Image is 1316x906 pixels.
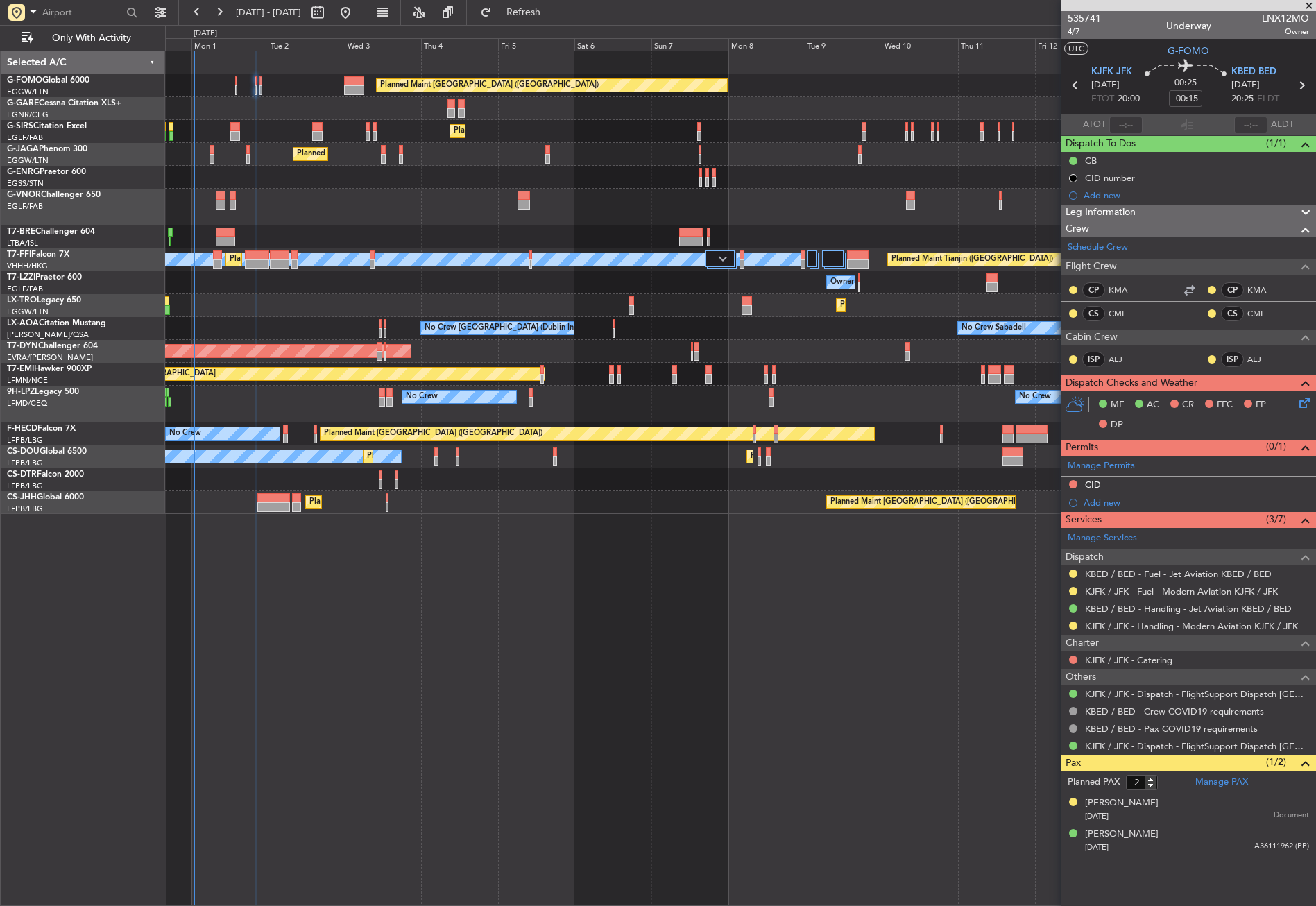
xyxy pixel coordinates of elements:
[1266,439,1286,454] span: (0/1)
[36,33,146,43] span: Only With Activity
[1068,26,1101,37] span: 4/7
[194,28,217,40] div: [DATE]
[7,250,69,259] a: T7-FFIFalcon 7X
[309,492,528,513] div: Planned Maint [GEOGRAPHIC_DATA] ([GEOGRAPHIC_DATA])
[7,365,34,373] span: T7-EMI
[1082,282,1105,298] div: CP
[751,446,969,467] div: Planned Maint [GEOGRAPHIC_DATA] ([GEOGRAPHIC_DATA])
[7,168,86,176] a: G-ENRGPraetor 600
[7,481,43,491] a: LFPB/LBG
[495,8,553,17] span: Refresh
[7,76,89,85] a: G-FOMOGlobal 6000
[1247,307,1279,320] a: CMF
[1085,568,1272,580] a: KBED / BED - Fuel - Jet Aviation KBED / BED
[1231,92,1254,106] span: 20:25
[958,38,1035,51] div: Thu 11
[230,249,461,270] div: Planned Maint [GEOGRAPHIC_DATA] ([GEOGRAPHIC_DATA] Intl)
[830,492,1049,513] div: Planned Maint [GEOGRAPHIC_DATA] ([GEOGRAPHIC_DATA])
[367,446,586,467] div: Planned Maint [GEOGRAPHIC_DATA] ([GEOGRAPHIC_DATA])
[1217,398,1233,412] span: FFC
[1085,842,1109,853] span: [DATE]
[7,296,37,305] span: LX-TRO
[406,386,438,407] div: No Crew
[7,191,41,199] span: G-VNOR
[1085,172,1135,184] div: CID number
[1066,440,1098,456] span: Permits
[1266,755,1286,769] span: (1/2)
[7,388,35,396] span: 9H-LPZ
[1111,398,1124,412] span: MF
[1066,375,1197,391] span: Dispatch Checks and Weather
[719,256,727,262] img: arrow-gray.svg
[1085,796,1159,810] div: [PERSON_NAME]
[7,273,82,282] a: T7-LZZIPraetor 600
[962,318,1026,339] div: No Crew Sabadell
[1068,776,1120,789] label: Planned PAX
[1085,706,1264,717] a: KBED / BED - Crew COVID19 requirements
[498,38,575,51] div: Fri 5
[454,121,672,142] div: Planned Maint [GEOGRAPHIC_DATA] ([GEOGRAPHIC_DATA])
[1274,810,1309,821] span: Document
[1091,92,1114,106] span: ETOT
[7,228,95,236] a: T7-BREChallenger 604
[1068,459,1135,473] a: Manage Permits
[1084,497,1309,508] div: Add new
[1066,635,1099,651] span: Charter
[1066,549,1104,565] span: Dispatch
[7,342,38,350] span: T7-DYN
[1221,352,1244,367] div: ISP
[1068,531,1137,545] a: Manage Services
[7,76,42,85] span: G-FOMO
[1221,306,1244,321] div: CS
[1109,307,1140,320] a: CMF
[1091,65,1132,79] span: KJFK JFK
[1254,841,1309,853] span: A36111962 (PP)
[1231,65,1276,79] span: KBED BED
[7,375,48,386] a: LFMN/NCE
[324,423,542,444] div: Planned Maint [GEOGRAPHIC_DATA] ([GEOGRAPHIC_DATA])
[474,1,557,24] button: Refresh
[7,250,31,259] span: T7-FFI
[345,38,422,51] div: Wed 3
[7,330,89,340] a: [PERSON_NAME]/QSA
[1082,352,1105,367] div: ISP
[7,493,84,502] a: CS-JHHGlobal 6000
[1019,386,1051,407] div: No Crew
[7,365,92,373] a: T7-EMIHawker 900XP
[7,178,44,189] a: EGSS/STN
[1085,603,1292,615] a: KBED / BED - Handling - Jet Aviation KBED / BED
[1257,92,1279,106] span: ELDT
[1068,241,1128,255] a: Schedule Crew
[1262,26,1309,37] span: Owner
[1085,155,1097,166] div: CB
[1066,330,1118,345] span: Cabin Crew
[1109,284,1140,296] a: KMA
[1195,776,1248,789] a: Manage PAX
[42,2,122,23] input: Airport
[1111,418,1123,432] span: DP
[7,168,40,176] span: G-ENRG
[7,398,47,409] a: LFMD/CEQ
[425,318,581,339] div: No Crew [GEOGRAPHIC_DATA] (Dublin Intl)
[840,295,931,316] div: Planned Maint Dusseldorf
[7,447,40,456] span: CS-DOU
[7,122,87,130] a: G-SIRSCitation Excel
[169,423,201,444] div: No Crew
[1066,136,1136,152] span: Dispatch To-Dos
[1262,11,1309,26] span: LNX12MO
[1091,78,1120,92] span: [DATE]
[7,99,39,108] span: G-GARE
[651,38,728,51] div: Sun 7
[7,504,43,514] a: LFPB/LBG
[7,319,39,327] span: LX-AOA
[7,342,98,350] a: T7-DYNChallenger 604
[7,284,43,294] a: EGLF/FAB
[421,38,498,51] div: Thu 4
[1231,78,1260,92] span: [DATE]
[1174,76,1197,90] span: 00:25
[7,273,35,282] span: T7-LZZI
[7,191,101,199] a: G-VNORChallenger 650
[1066,205,1136,221] span: Leg Information
[7,155,49,166] a: EGGW/LTN
[1085,479,1101,490] div: CID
